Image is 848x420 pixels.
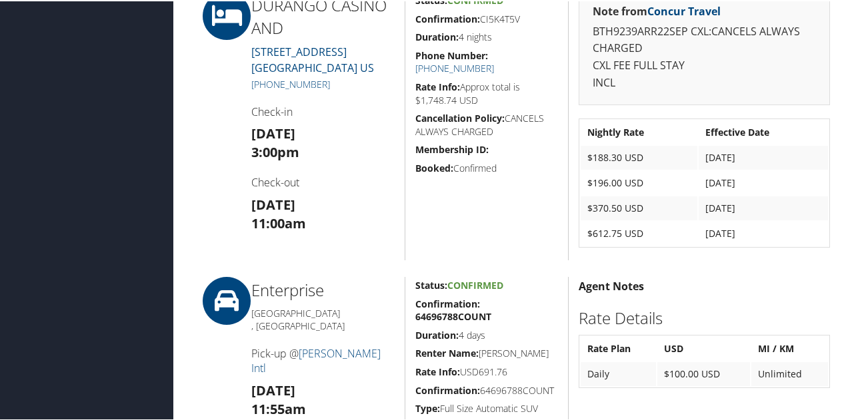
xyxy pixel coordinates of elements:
strong: Agent Notes [579,278,644,292]
strong: Phone Number: [415,48,488,61]
h4: Check-out [251,174,395,188]
strong: 3:00pm [251,142,299,160]
td: [DATE] [699,170,828,194]
strong: Note from [593,3,721,17]
td: Daily [581,361,657,385]
h4: Check-in [251,103,395,118]
td: $370.50 USD [581,195,697,219]
strong: Membership ID: [415,142,489,154]
strong: Renter Name: [415,345,479,358]
h5: CI5K4T5V [415,11,558,25]
td: [DATE] [699,195,828,219]
h5: 4 nights [415,29,558,43]
h2: Enterprise [251,278,395,300]
h5: 64696788COUNT [415,383,558,396]
td: $196.00 USD [581,170,697,194]
strong: [DATE] [251,194,295,212]
a: [PHONE_NUMBER] [415,61,494,73]
strong: Rate Info: [415,364,460,377]
td: [DATE] [699,144,828,168]
strong: Rate Info: [415,79,460,92]
a: [PERSON_NAME] Intl [251,345,381,374]
strong: Duration: [415,327,459,340]
strong: Confirmation: [415,11,480,24]
th: USD [657,335,750,359]
h5: 4 days [415,327,558,341]
strong: Confirmation: [415,383,480,395]
strong: 11:00am [251,213,306,231]
strong: Duration: [415,29,459,42]
td: [DATE] [699,220,828,244]
td: $188.30 USD [581,144,697,168]
strong: Confirmation: 64696788COUNT [415,296,491,322]
strong: 11:55am [251,399,306,417]
strong: [DATE] [251,123,295,141]
td: $612.75 USD [581,220,697,244]
p: BTH9239ARR22SEP CXL:CANCELS ALWAYS CHARGED CXL FEE FULL STAY INCL [593,22,816,90]
th: Nightly Rate [581,119,697,143]
h5: Confirmed [415,160,558,174]
h4: Pick-up @ [251,345,395,375]
strong: Status: [415,278,447,290]
strong: Type: [415,401,440,413]
a: Concur Travel [647,3,721,17]
th: MI / KM [751,335,828,359]
h5: [GEOGRAPHIC_DATA] , [GEOGRAPHIC_DATA] [251,306,395,331]
td: Unlimited [751,361,828,385]
h5: CANCELS ALWAYS CHARGED [415,110,558,136]
h5: USD691.76 [415,364,558,377]
th: Effective Date [699,119,828,143]
a: [STREET_ADDRESS][GEOGRAPHIC_DATA] US [251,43,374,74]
strong: Booked: [415,160,453,173]
th: Rate Plan [581,335,657,359]
td: $100.00 USD [657,361,750,385]
strong: Cancellation Policy: [415,110,505,123]
a: [PHONE_NUMBER] [251,77,330,89]
h5: [PERSON_NAME] [415,345,558,359]
strong: [DATE] [251,380,295,398]
h5: Approx total is $1,748.74 USD [415,79,558,105]
h2: Rate Details [579,306,830,328]
span: Confirmed [447,278,503,290]
h5: Full Size Automatic SUV [415,401,558,414]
